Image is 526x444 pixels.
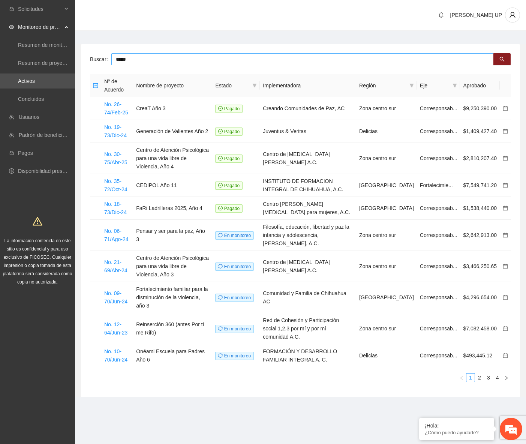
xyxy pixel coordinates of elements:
a: calendar [503,294,508,300]
span: Corresponsab... [420,105,457,111]
span: Región [359,81,406,90]
td: Centro de Atención Psicológica para una vida libre de Violencia, Año 3 [133,251,212,282]
li: 2 [475,373,484,382]
span: check-circle [218,156,223,160]
td: $3,466,250.65 [460,251,500,282]
th: Aprobado [460,74,500,97]
span: Pagado [215,204,243,213]
div: Chatee con nosotros ahora [39,38,126,48]
a: calendar [503,352,508,358]
a: No. 12-64/Jun-23 [104,321,127,336]
span: En monitoreo [215,262,254,271]
span: user [505,12,520,18]
td: Centro de [MEDICAL_DATA] [PERSON_NAME] A.C. [260,143,356,174]
span: Pagado [215,181,243,190]
span: Corresponsab... [420,263,457,269]
td: $9,250,390.00 [460,97,500,120]
td: Comunidad y Familia de Chihuahua AC [260,282,356,313]
a: calendar [503,182,508,188]
li: Next Page [502,373,511,382]
span: calendar [503,232,508,238]
a: Concluidos [18,96,44,102]
td: Pensar y ser para la paz, Año 3 [133,220,212,251]
span: Eje [420,81,450,90]
a: calendar [503,232,508,238]
textarea: Escriba su mensaje y pulse “Intro” [4,205,143,231]
div: ¡Hola! [425,423,489,429]
span: calendar [503,156,508,161]
th: Nombre de proyecto [133,74,212,97]
span: Estamos en línea. [43,100,103,176]
span: calendar [503,106,508,111]
span: calendar [503,353,508,358]
a: Activos [18,78,35,84]
td: Filosofía, educación, libertad y paz la infancia y adolescencia, [PERSON_NAME], A.C. [260,220,356,251]
span: filter [252,83,257,88]
span: filter [451,80,459,91]
td: Centro de Atención Psicológica para una vida libre de Violencia, Año 4 [133,143,212,174]
span: Corresponsab... [420,325,457,331]
span: filter [408,80,415,91]
td: Generación de Valientes Año 2 [133,120,212,143]
a: No. 19-73/Dic-24 [104,124,127,138]
td: CEDIPOL Año 11 [133,174,212,197]
a: Padrón de beneficiarios [19,132,74,138]
td: INSTITUTO DE FORMACION INTEGRAL DE CHIHUAHUA, A.C. [260,174,356,197]
a: 2 [475,373,484,382]
span: Corresponsab... [420,352,457,358]
span: calendar [503,183,508,188]
span: warning [33,216,42,226]
div: Minimizar ventana de chat en vivo [123,4,141,22]
td: Zona centro sur [356,143,417,174]
span: Pagado [215,154,243,163]
td: Zona centro sur [356,251,417,282]
li: 3 [484,373,493,382]
a: 1 [466,373,475,382]
th: Implementadora [260,74,356,97]
span: Corresponsab... [420,205,457,211]
a: calendar [503,205,508,211]
td: FaRi Ladrilleras 2025, Año 4 [133,197,212,220]
td: Delicias [356,344,417,367]
a: Resumen de proyectos aprobados [18,60,98,66]
span: sync [218,295,223,300]
span: inbox [9,6,14,12]
td: [GEOGRAPHIC_DATA] [356,197,417,220]
span: Solicitudes [18,1,62,16]
button: search [493,53,511,65]
a: No. 18-73/Dic-24 [104,201,127,215]
span: Corresponsab... [420,128,457,134]
span: calendar [503,295,508,300]
span: left [459,376,464,380]
a: Disponibilidad presupuestal [18,168,82,174]
span: [PERSON_NAME] UP [450,12,502,18]
li: 1 [466,373,475,382]
a: calendar [503,155,508,161]
td: $4,296,654.00 [460,282,500,313]
p: ¿Cómo puedo ayudarte? [425,430,489,435]
span: calendar [503,326,508,331]
span: right [504,376,509,380]
span: sync [218,233,223,237]
td: $2,810,207.40 [460,143,500,174]
span: Pagado [215,105,243,113]
a: Usuarios [19,114,39,120]
span: En monitoreo [215,352,254,360]
button: bell [435,9,447,21]
span: Estado [215,81,249,90]
span: Pagado [215,127,243,136]
td: $1,409,427.40 [460,120,500,143]
a: calendar [503,105,508,111]
button: user [505,7,520,22]
a: No. 06-71/Ago-24 [104,228,129,242]
td: CreaT Año 3 [133,97,212,120]
td: $2,642,913.00 [460,220,500,251]
a: No. 30-75/Abr-25 [104,151,127,165]
span: minus-square [93,83,98,88]
td: Juventus & Veritas [260,120,356,143]
span: calendar [503,129,508,134]
a: No. 09-70/Jun-24 [104,290,127,304]
span: En monitoreo [215,231,254,240]
span: search [499,57,505,63]
span: filter [409,83,414,88]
